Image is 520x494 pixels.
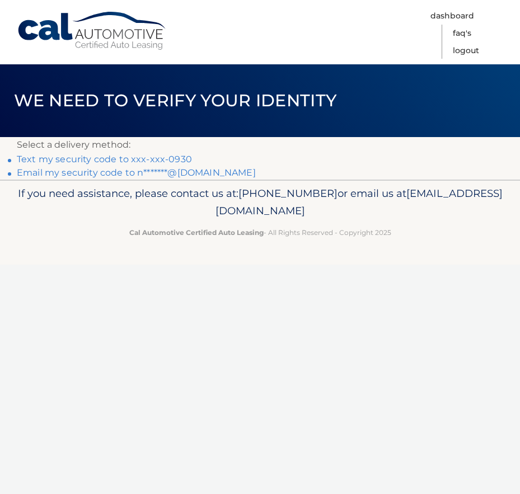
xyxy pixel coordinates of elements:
p: Select a delivery method: [17,137,503,153]
a: FAQ's [453,25,471,42]
a: Email my security code to n*******@[DOMAIN_NAME] [17,167,256,178]
p: If you need assistance, please contact us at: or email us at [17,185,503,220]
span: [PHONE_NUMBER] [238,187,338,200]
p: - All Rights Reserved - Copyright 2025 [17,227,503,238]
a: Text my security code to xxx-xxx-0930 [17,154,192,164]
strong: Cal Automotive Certified Auto Leasing [129,228,264,237]
a: Cal Automotive [17,11,168,51]
a: Dashboard [430,7,474,25]
span: We need to verify your identity [14,90,337,111]
a: Logout [453,42,479,59]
